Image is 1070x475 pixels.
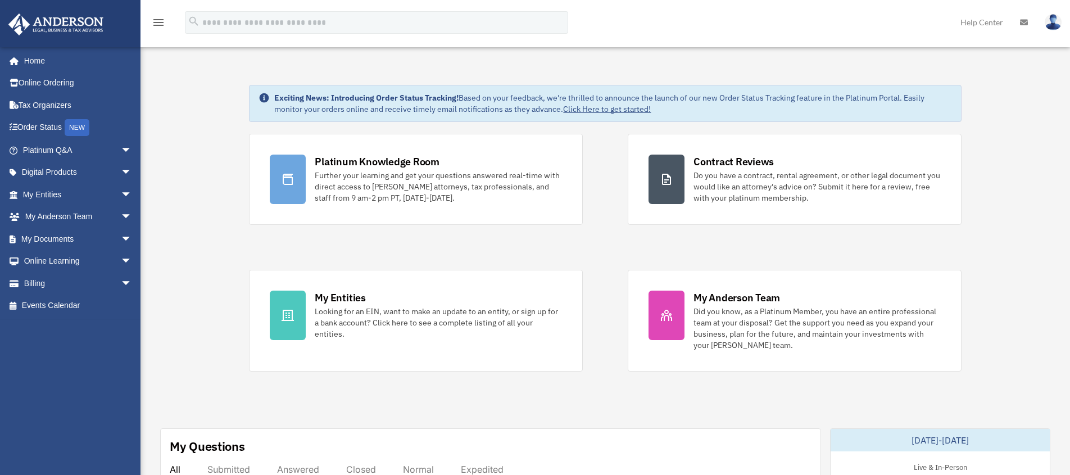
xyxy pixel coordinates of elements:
a: Events Calendar [8,295,149,317]
div: [DATE]-[DATE] [831,429,1050,451]
i: search [188,15,200,28]
span: arrow_drop_down [121,272,143,295]
a: Click Here to get started! [563,104,651,114]
a: Platinum Q&Aarrow_drop_down [8,139,149,161]
strong: Exciting News: Introducing Order Status Tracking! [274,93,459,103]
a: My Anderson Teamarrow_drop_down [8,206,149,228]
div: My Entities [315,291,365,305]
span: arrow_drop_down [121,250,143,273]
a: Online Ordering [8,72,149,94]
div: All [170,464,180,475]
div: My Anderson Team [693,291,780,305]
a: Order StatusNEW [8,116,149,139]
div: Expedited [461,464,504,475]
div: Further your learning and get your questions answered real-time with direct access to [PERSON_NAM... [315,170,562,203]
span: arrow_drop_down [121,183,143,206]
div: Based on your feedback, we're thrilled to announce the launch of our new Order Status Tracking fe... [274,92,951,115]
div: NEW [65,119,89,136]
img: User Pic [1045,14,1062,30]
div: Did you know, as a Platinum Member, you have an entire professional team at your disposal? Get th... [693,306,941,351]
div: My Questions [170,438,245,455]
i: menu [152,16,165,29]
div: Looking for an EIN, want to make an update to an entity, or sign up for a bank account? Click her... [315,306,562,340]
div: Normal [403,464,434,475]
span: arrow_drop_down [121,228,143,251]
div: Live & In-Person [905,460,976,472]
a: Platinum Knowledge Room Further your learning and get your questions answered real-time with dire... [249,134,583,225]
div: Platinum Knowledge Room [315,155,439,169]
a: Billingarrow_drop_down [8,272,149,295]
a: menu [152,20,165,29]
a: Home [8,49,143,72]
a: My Documentsarrow_drop_down [8,228,149,250]
a: My Entities Looking for an EIN, want to make an update to an entity, or sign up for a bank accoun... [249,270,583,372]
a: Tax Organizers [8,94,149,116]
div: Submitted [207,464,250,475]
div: Answered [277,464,319,475]
a: Online Learningarrow_drop_down [8,250,149,273]
span: arrow_drop_down [121,139,143,162]
img: Anderson Advisors Platinum Portal [5,13,107,35]
span: arrow_drop_down [121,206,143,229]
div: Closed [346,464,376,475]
div: Do you have a contract, rental agreement, or other legal document you would like an attorney's ad... [693,170,941,203]
div: Contract Reviews [693,155,774,169]
a: Digital Productsarrow_drop_down [8,161,149,184]
a: My Entitiesarrow_drop_down [8,183,149,206]
a: My Anderson Team Did you know, as a Platinum Member, you have an entire professional team at your... [628,270,962,372]
a: Contract Reviews Do you have a contract, rental agreement, or other legal document you would like... [628,134,962,225]
span: arrow_drop_down [121,161,143,184]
